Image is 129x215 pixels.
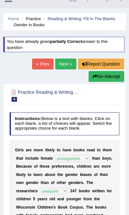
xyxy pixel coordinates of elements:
[34,164,36,169] b: o
[3,37,125,52] div: You have already given answer to this question
[36,164,38,169] b: f
[22,156,23,161] b: t
[20,189,22,193] b: s
[105,164,107,169] b: o
[93,156,96,161] b: h
[41,164,43,169] b: h
[59,164,61,169] b: e
[19,164,21,169] b: e
[68,197,71,201] b: o
[76,148,78,152] b: o
[100,189,102,193] b: e
[79,205,81,210] b: u
[76,172,78,177] b: r
[16,156,17,161] b: t
[20,156,22,161] b: a
[75,205,76,210] b: r
[66,197,68,201] b: y
[33,180,35,185] b: d
[82,164,83,169] b: l
[86,164,87,169] b: r
[95,205,97,210] b: b
[83,180,84,185] b: .
[45,172,47,177] b: a
[47,156,50,161] b: a
[51,180,53,185] b: o
[94,197,95,201] b: t
[31,156,32,161] b: l
[39,197,42,201] b: e
[32,59,53,69] a: « Prev
[85,197,86,201] b: r
[104,205,107,210] b: s
[57,197,60,201] b: a
[70,172,72,177] b: n
[52,172,54,177] b: u
[16,197,18,201] b: c
[63,164,65,169] b: e
[98,197,100,201] b: e
[16,164,19,169] b: B
[108,189,110,193] b: o
[82,172,83,177] b: i
[96,164,97,169] b: r
[18,172,21,177] b: k
[54,205,56,210] b: s
[55,59,76,69] a: Next »
[47,16,115,21] a: Reading & Writing: Fill In The Blanks
[97,164,99,169] b: e
[79,164,81,169] b: h
[65,172,67,177] b: g
[39,172,40,177] b: r
[73,197,75,201] b: n
[37,148,39,152] b: o
[33,197,35,201] b: 5
[25,197,27,201] b: r
[69,164,72,169] b: e
[65,164,67,169] b: n
[56,164,58,169] b: e
[98,156,100,161] b: n
[49,172,51,177] b: o
[71,164,73,169] b: s
[62,197,64,201] b: d
[63,148,65,152] b: h
[107,156,109,161] b: y
[23,197,25,201] b: d
[71,197,73,201] b: u
[52,148,53,152] b: l
[30,148,32,152] b: e
[90,172,92,177] b: s
[92,156,93,161] b: t
[34,156,36,161] b: d
[37,172,39,177] b: a
[24,189,26,193] b: a
[101,172,103,177] b: h
[40,164,41,169] b: t
[92,148,95,152] b: d
[103,172,106,177] b: e
[21,180,24,185] b: n
[41,180,42,185] b: t
[78,197,80,201] b: e
[75,180,77,185] b: d
[20,16,41,22] li: Practice
[58,164,59,169] b: f
[61,172,63,177] b: e
[21,197,21,201] b: i
[32,156,34,161] b: u
[32,189,34,193] b: e
[42,197,44,201] b: a
[107,189,108,193] b: f
[65,148,67,152] b: a
[75,197,78,201] b: g
[102,156,105,161] b: b
[28,172,29,177] b: t
[78,59,124,69] button: Report Question
[107,172,108,177] b: r
[28,164,30,169] b: s
[87,164,89,169] b: e
[22,189,24,193] b: e
[102,189,105,193] b: n
[26,156,29,161] b: n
